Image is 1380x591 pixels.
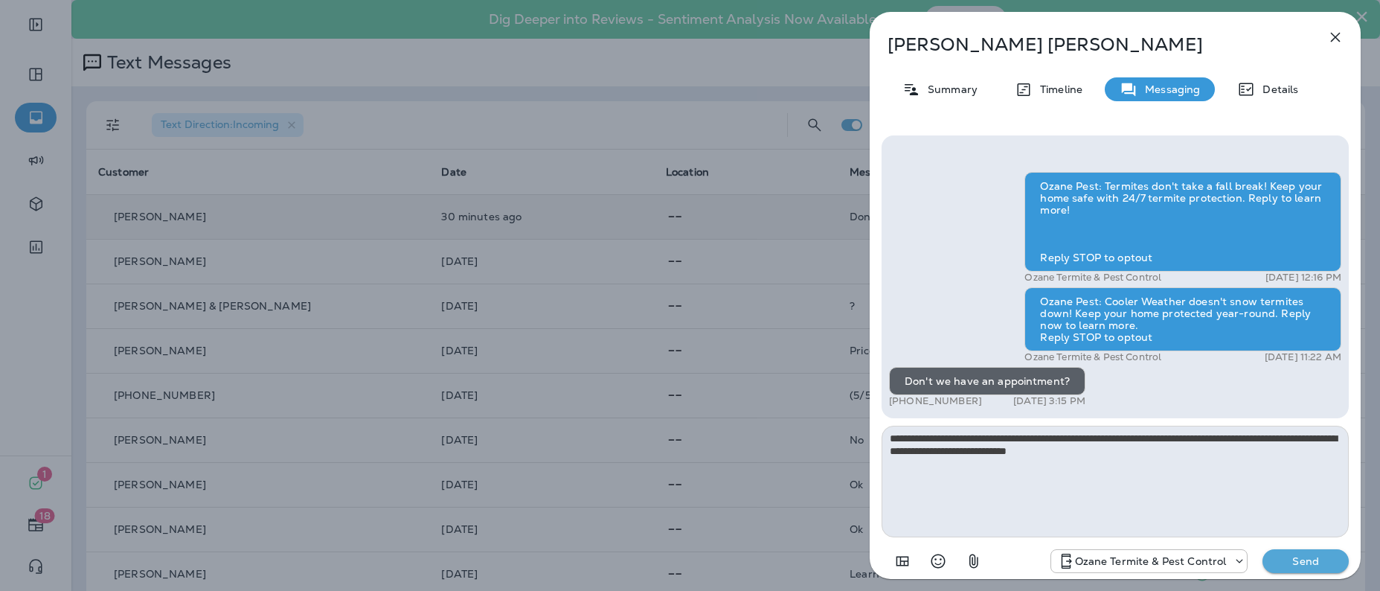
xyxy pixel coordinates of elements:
[1033,83,1082,95] p: Timeline
[1024,351,1161,363] p: Ozane Termite & Pest Control
[1262,549,1349,573] button: Send
[889,367,1085,395] div: Don't we have an appointment?
[1051,552,1248,570] div: +1 (732) 702-5770
[888,34,1294,55] p: [PERSON_NAME] [PERSON_NAME]
[1137,83,1200,95] p: Messaging
[920,83,978,95] p: Summary
[1024,172,1341,272] div: Ozane Pest: Termites don't take a fall break! Keep your home safe with 24/7 termite protection. R...
[1024,287,1341,351] div: Ozane Pest: Cooler Weather doesn't snow termites down! Keep your home protected year-round. Reply...
[889,395,982,407] p: [PHONE_NUMBER]
[1075,555,1227,567] p: Ozane Termite & Pest Control
[1024,272,1161,284] p: Ozane Termite & Pest Control
[1265,272,1341,284] p: [DATE] 12:16 PM
[1013,395,1085,407] p: [DATE] 3:15 PM
[1274,555,1337,568] p: Send
[1265,351,1341,363] p: [DATE] 11:22 AM
[923,546,953,576] button: Select an emoji
[1255,83,1298,95] p: Details
[888,546,917,576] button: Add in a premade template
